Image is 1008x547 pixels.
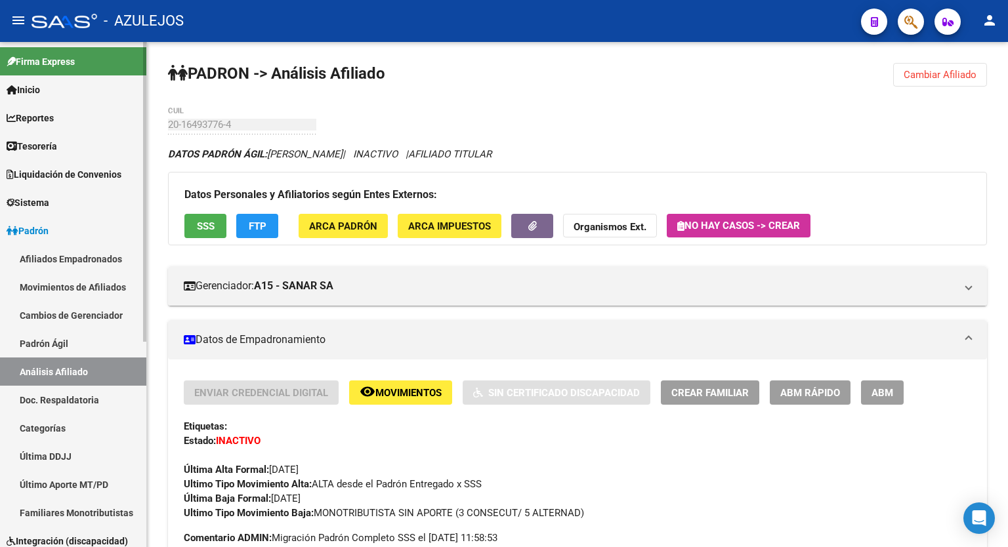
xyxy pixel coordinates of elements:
strong: Estado: [184,435,216,447]
span: ARCA Padrón [309,220,377,232]
button: Cambiar Afiliado [893,63,987,87]
button: Crear Familiar [661,380,759,405]
i: | INACTIVO | [168,148,492,160]
span: Tesorería [7,139,57,153]
button: SSS [184,214,226,238]
strong: Comentario ADMIN: [184,532,272,544]
button: Movimientos [349,380,452,405]
span: Liquidación de Convenios [7,167,121,182]
h3: Datos Personales y Afiliatorios según Entes Externos: [184,186,971,204]
span: ALTA desde el Padrón Entregado x SSS [184,478,482,490]
span: [PERSON_NAME] [168,148,343,160]
mat-icon: menu [10,12,26,28]
span: Firma Express [7,54,75,69]
span: ABM Rápido [780,387,840,399]
strong: INACTIVO [216,435,261,447]
strong: Última Baja Formal: [184,493,271,504]
button: ABM Rápido [770,380,850,405]
span: Cambiar Afiliado [904,69,976,81]
span: Crear Familiar [671,387,749,399]
span: MONOTRIBUTISTA SIN APORTE (3 CONSECUT/ 5 ALTERNAD) [184,507,584,519]
mat-expansion-panel-header: Datos de Empadronamiento [168,320,987,359]
span: Reportes [7,111,54,125]
span: Movimientos [375,387,442,399]
span: ABM [871,387,893,399]
button: ABM [861,380,904,405]
mat-icon: person [982,12,997,28]
span: AFILIADO TITULAR [408,148,492,160]
strong: A15 - SANAR SA [254,279,333,293]
span: [DATE] [184,464,299,476]
strong: Ultimo Tipo Movimiento Baja: [184,507,314,519]
span: No hay casos -> Crear [677,220,800,232]
span: FTP [249,220,266,232]
button: Sin Certificado Discapacidad [463,380,650,405]
mat-expansion-panel-header: Gerenciador:A15 - SANAR SA [168,266,987,306]
span: ARCA Impuestos [408,220,491,232]
span: Migración Padrón Completo SSS el [DATE] 11:58:53 [184,531,497,545]
button: Organismos Ext. [563,214,657,238]
span: Padrón [7,224,49,238]
strong: Organismos Ext. [574,221,646,233]
span: Sin Certificado Discapacidad [488,387,640,399]
mat-panel-title: Datos de Empadronamiento [184,333,955,347]
span: Sistema [7,195,49,210]
div: Open Intercom Messenger [963,502,995,534]
strong: Ultimo Tipo Movimiento Alta: [184,478,312,490]
button: Enviar Credencial Digital [184,380,339,405]
strong: PADRON -> Análisis Afiliado [168,64,385,83]
strong: Última Alta Formal: [184,464,269,476]
button: FTP [236,214,278,238]
span: Enviar Credencial Digital [194,387,328,399]
mat-panel-title: Gerenciador: [184,279,955,293]
span: - AZULEJOS [104,7,184,35]
button: No hay casos -> Crear [667,214,810,237]
span: [DATE] [184,493,301,504]
strong: DATOS PADRÓN ÁGIL: [168,148,267,160]
span: SSS [197,220,215,232]
span: Inicio [7,83,40,97]
strong: Etiquetas: [184,420,227,432]
mat-icon: remove_red_eye [360,384,375,399]
button: ARCA Padrón [299,214,388,238]
button: ARCA Impuestos [398,214,501,238]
